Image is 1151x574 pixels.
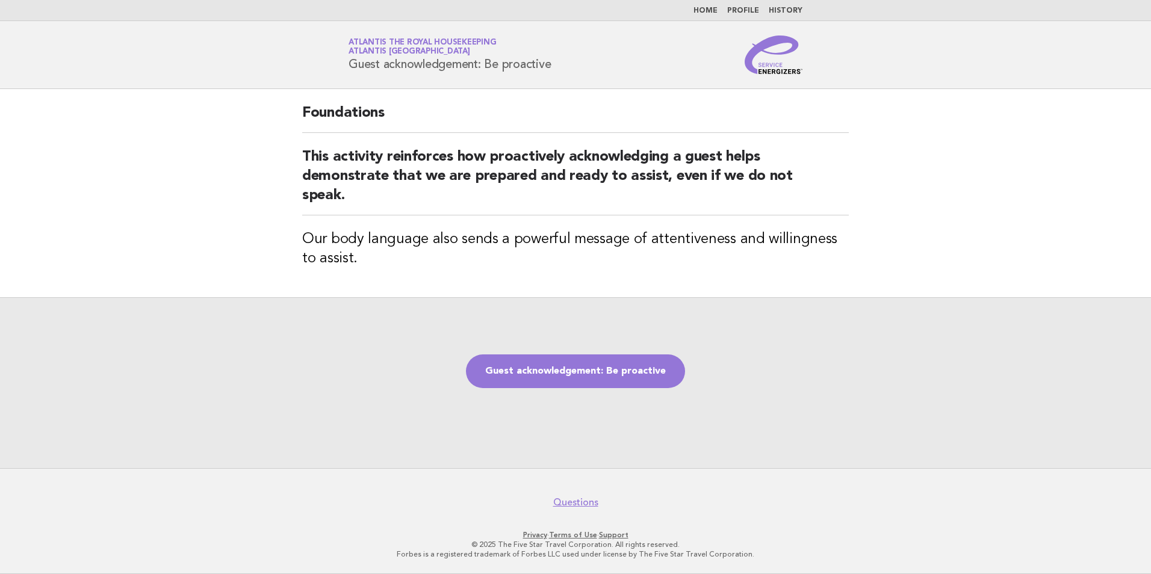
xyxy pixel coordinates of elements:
a: History [769,7,802,14]
a: Support [599,531,628,539]
a: Terms of Use [549,531,597,539]
a: Guest acknowledgement: Be proactive [466,354,685,388]
a: Atlantis the Royal HousekeepingAtlantis [GEOGRAPHIC_DATA] [349,39,496,55]
h2: This activity reinforces how proactively acknowledging a guest helps demonstrate that we are prep... [302,147,849,215]
h3: Our body language also sends a powerful message of attentiveness and willingness to assist. [302,230,849,268]
p: © 2025 The Five Star Travel Corporation. All rights reserved. [207,540,944,549]
span: Atlantis [GEOGRAPHIC_DATA] [349,48,470,56]
h2: Foundations [302,103,849,133]
p: Forbes is a registered trademark of Forbes LLC used under license by The Five Star Travel Corpora... [207,549,944,559]
h1: Guest acknowledgement: Be proactive [349,39,551,70]
a: Questions [553,496,598,508]
a: Home [693,7,718,14]
p: · · [207,530,944,540]
a: Privacy [523,531,547,539]
img: Service Energizers [745,35,802,74]
a: Profile [727,7,759,14]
